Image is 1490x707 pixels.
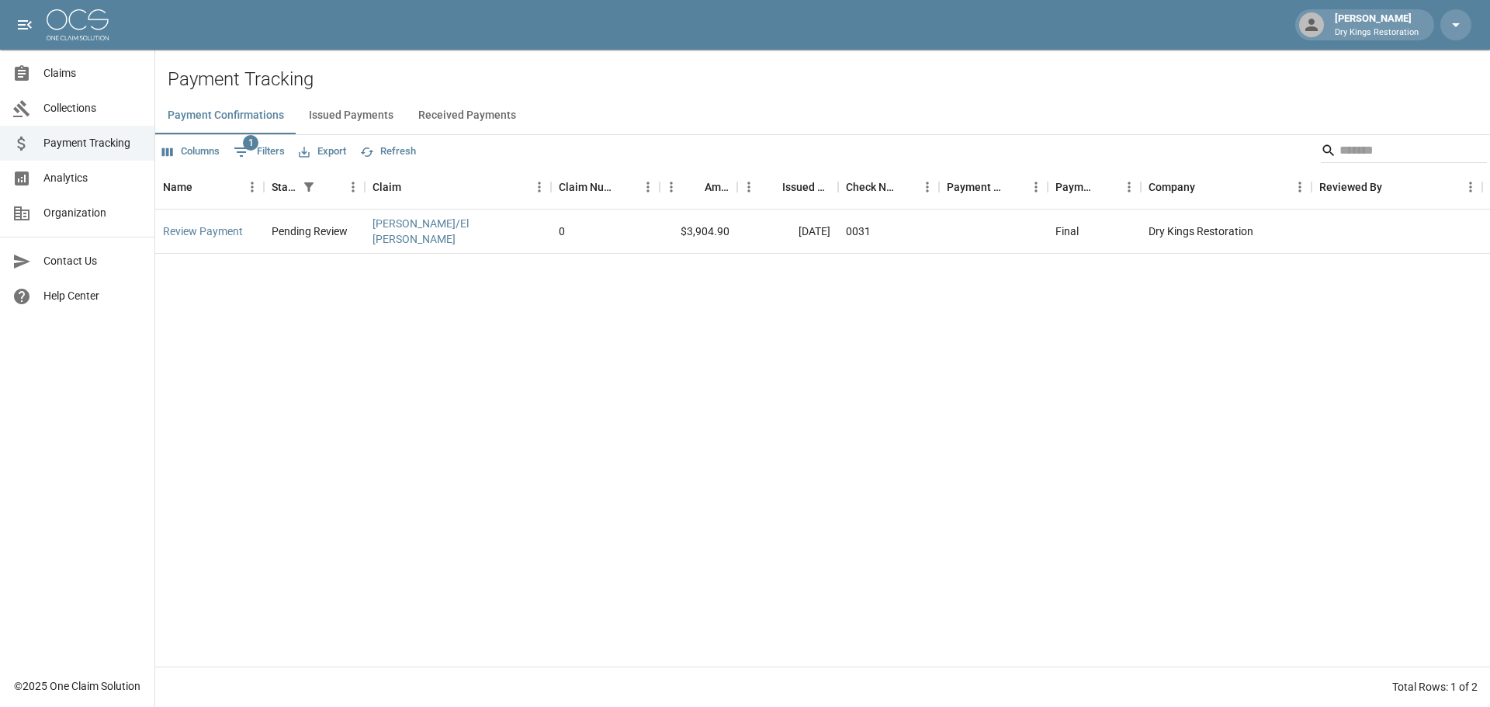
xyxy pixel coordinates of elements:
[341,175,365,199] button: Menu
[43,100,142,116] span: Collections
[298,176,320,198] button: Show filters
[1003,176,1024,198] button: Sort
[155,97,1490,134] div: dynamic tabs
[43,170,142,186] span: Analytics
[1319,165,1382,209] div: Reviewed By
[241,175,264,199] button: Menu
[365,165,551,209] div: Claim
[705,165,729,209] div: Amount
[660,210,737,254] div: $3,904.90
[660,175,683,199] button: Menu
[295,140,350,164] button: Export
[1392,679,1478,695] div: Total Rows: 1 of 2
[298,176,320,198] div: 1 active filter
[939,165,1048,209] div: Payment Method
[1141,165,1312,209] div: Company
[47,9,109,40] img: ocs-logo-white-transparent.png
[320,176,341,198] button: Sort
[737,210,838,254] div: [DATE]
[615,176,636,198] button: Sort
[43,288,142,304] span: Help Center
[528,175,551,199] button: Menu
[372,165,401,209] div: Claim
[264,165,365,209] div: Status
[894,176,916,198] button: Sort
[1055,224,1079,239] div: Final
[272,165,298,209] div: Status
[636,175,660,199] button: Menu
[372,216,543,247] a: [PERSON_NAME]/El [PERSON_NAME]
[43,205,142,221] span: Organization
[14,678,140,694] div: © 2025 One Claim Solution
[9,9,40,40] button: open drawer
[43,253,142,269] span: Contact Us
[660,165,737,209] div: Amount
[155,97,296,134] button: Payment Confirmations
[163,224,243,239] a: Review Payment
[947,165,1003,209] div: Payment Method
[559,165,615,209] div: Claim Number
[296,97,406,134] button: Issued Payments
[230,140,289,165] button: Show filters
[737,175,761,199] button: Menu
[683,176,705,198] button: Sort
[846,165,894,209] div: Check Number
[1024,175,1048,199] button: Menu
[406,97,528,134] button: Received Payments
[1335,26,1419,40] p: Dry Kings Restoration
[1141,210,1312,254] div: Dry Kings Restoration
[1321,138,1487,166] div: Search
[1048,165,1141,209] div: Payment Type
[1096,176,1117,198] button: Sort
[168,68,1490,91] h2: Payment Tracking
[356,140,420,164] button: Refresh
[1382,176,1404,198] button: Sort
[1117,175,1141,199] button: Menu
[551,165,660,209] div: Claim Number
[782,165,830,209] div: Issued Date
[916,175,939,199] button: Menu
[761,176,782,198] button: Sort
[1149,165,1195,209] div: Company
[401,176,423,198] button: Sort
[838,165,939,209] div: Check Number
[1195,176,1217,198] button: Sort
[1312,165,1482,209] div: Reviewed By
[158,140,223,164] button: Select columns
[1459,175,1482,199] button: Menu
[272,224,348,239] div: Pending Review
[1329,11,1425,39] div: [PERSON_NAME]
[737,165,838,209] div: Issued Date
[846,224,871,239] div: 0031
[43,135,142,151] span: Payment Tracking
[243,135,258,151] span: 1
[1288,175,1312,199] button: Menu
[163,165,192,209] div: Name
[192,176,214,198] button: Sort
[155,165,264,209] div: Name
[559,224,565,239] div: 0
[43,65,142,81] span: Claims
[1055,165,1096,209] div: Payment Type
